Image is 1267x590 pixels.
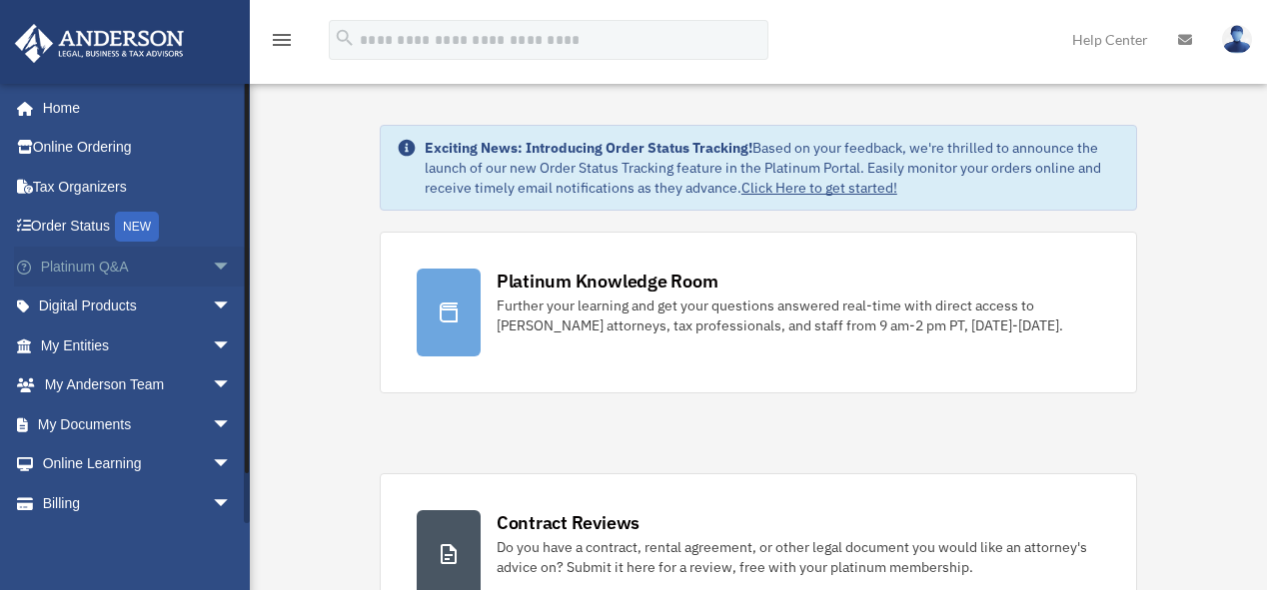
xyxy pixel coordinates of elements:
img: User Pic [1222,25,1252,54]
a: Platinum Knowledge Room Further your learning and get your questions answered real-time with dire... [380,232,1137,393]
div: Contract Reviews [497,510,639,535]
span: arrow_drop_down [212,404,252,445]
span: arrow_drop_down [212,287,252,327]
i: search [334,27,356,49]
span: arrow_drop_down [212,444,252,485]
span: arrow_drop_down [212,325,252,366]
i: menu [270,28,294,52]
strong: Exciting News: Introducing Order Status Tracking! [425,139,752,157]
div: Further your learning and get your questions answered real-time with direct access to [PERSON_NAM... [497,295,1100,335]
div: Based on your feedback, we're thrilled to announce the launch of our new Order Status Tracking fe... [425,138,1120,198]
span: arrow_drop_down [212,365,252,406]
a: Online Ordering [14,128,262,168]
a: Events Calendar [14,523,262,563]
a: menu [270,35,294,52]
a: Home [14,88,252,128]
a: Platinum Q&Aarrow_drop_down [14,247,262,287]
a: My Entitiesarrow_drop_down [14,325,262,365]
span: arrow_drop_down [212,247,252,288]
a: My Documentsarrow_drop_down [14,404,262,444]
a: Online Learningarrow_drop_down [14,444,262,484]
img: Anderson Advisors Platinum Portal [9,24,190,63]
a: Click Here to get started! [741,179,897,197]
div: Platinum Knowledge Room [497,269,718,294]
a: My Anderson Teamarrow_drop_down [14,365,262,405]
div: NEW [115,212,159,242]
span: arrow_drop_down [212,483,252,524]
a: Billingarrow_drop_down [14,483,262,523]
a: Tax Organizers [14,167,262,207]
div: Do you have a contract, rental agreement, or other legal document you would like an attorney's ad... [497,537,1100,577]
a: Order StatusNEW [14,207,262,248]
a: Digital Productsarrow_drop_down [14,287,262,326]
